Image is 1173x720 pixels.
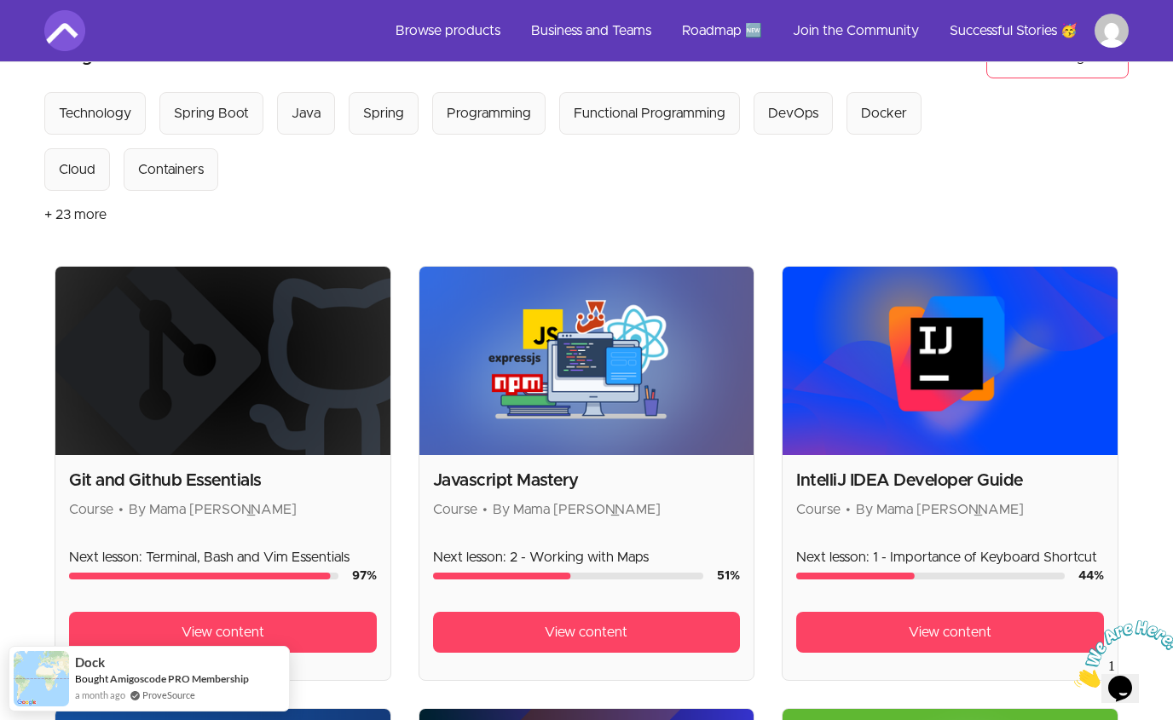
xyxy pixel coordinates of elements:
[433,547,741,567] p: Next lesson: 2 - Working with Maps
[846,503,851,516] span: •
[69,469,377,492] h2: Git and Github Essentials
[7,7,14,21] span: 1
[129,503,297,516] span: By Mama [PERSON_NAME]
[433,612,741,653] a: View content
[796,547,1104,567] p: Next lesson: 1 - Importance of Keyboard Shortcut
[382,10,1129,51] nav: Main
[59,159,95,180] div: Cloud
[433,503,477,516] span: Course
[142,688,195,702] a: ProveSource
[861,103,907,124] div: Docker
[668,10,776,51] a: Roadmap 🆕
[1067,613,1173,694] iframe: chat widget
[796,612,1104,653] a: View content
[482,503,488,516] span: •
[292,103,321,124] div: Java
[796,469,1104,492] h2: IntelliJ IDEA Developer Guide
[433,573,704,579] div: Course progress
[936,10,1091,51] a: Successful Stories 🥳
[352,570,377,582] span: 97 %
[69,612,377,653] a: View content
[363,103,404,124] div: Spring
[174,103,249,124] div: Spring Boot
[118,503,124,516] span: •
[796,503,841,516] span: Course
[856,503,1024,516] span: By Mama [PERSON_NAME]
[1078,570,1104,582] span: 44 %
[382,10,514,51] a: Browse products
[44,10,85,51] img: Amigoscode logo
[779,10,933,51] a: Join the Community
[447,103,531,124] div: Programming
[517,10,665,51] a: Business and Teams
[433,469,741,492] h2: Javascript Mastery
[14,651,69,706] img: provesource social proof notification image
[182,622,264,642] span: View content
[545,622,627,642] span: View content
[75,655,105,670] span: Dock
[7,7,113,74] img: Chat attention grabber
[75,688,125,703] span: a month ago
[69,503,113,516] span: Course
[574,103,725,124] div: Functional Programming
[717,570,740,582] span: 51 %
[69,573,338,579] div: Course progress
[768,103,818,124] div: DevOps
[419,267,754,455] img: Product image for Javascript Mastery
[493,503,661,516] span: By Mama [PERSON_NAME]
[69,547,377,567] p: Next lesson: Terminal, Bash and Vim Essentials
[75,672,108,685] span: Bought
[783,267,1118,455] img: Product image for IntelliJ IDEA Developer Guide
[44,191,107,239] button: + 23 more
[909,622,991,642] span: View content
[138,159,204,180] div: Containers
[1095,14,1129,48] img: Profile image for Thomas Joseph
[110,672,249,685] a: Amigoscode PRO Membership
[796,573,1065,579] div: Course progress
[59,103,131,124] div: Technology
[55,267,390,455] img: Product image for Git and Github Essentials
